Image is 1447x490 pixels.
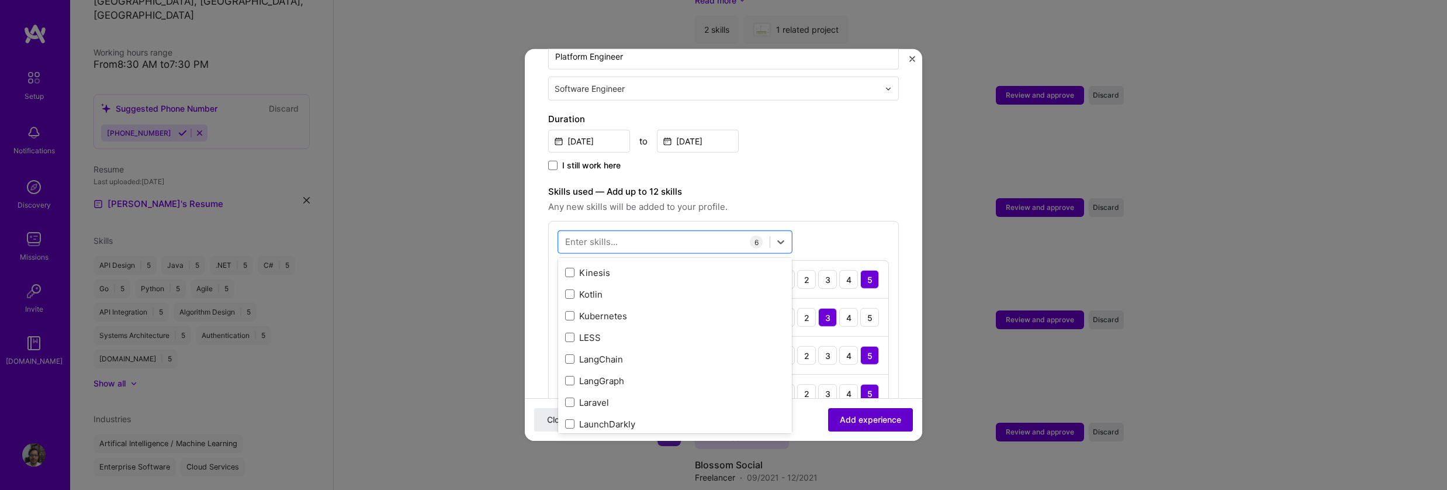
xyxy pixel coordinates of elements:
[547,414,569,426] span: Close
[839,384,858,403] div: 4
[565,288,785,300] div: Kotlin
[639,135,648,147] div: to
[828,408,913,432] button: Add experience
[548,185,899,199] label: Skills used — Add up to 12 skills
[750,236,763,249] div: 6
[860,346,879,365] div: 5
[839,270,858,289] div: 4
[548,200,899,214] span: Any new skills will be added to your profile.
[797,308,816,327] div: 2
[548,112,899,126] label: Duration
[797,270,816,289] div: 2
[840,414,901,426] span: Add experience
[909,56,915,68] button: Close
[565,236,618,248] div: Enter skills...
[885,85,892,92] img: drop icon
[548,130,630,153] input: Date
[839,308,858,327] div: 4
[860,384,879,403] div: 5
[860,308,879,327] div: 5
[565,266,785,278] div: Kinesis
[818,384,837,403] div: 3
[565,309,785,322] div: Kubernetes
[565,396,785,408] div: Laravel
[565,331,785,343] div: LESS
[839,346,858,365] div: 4
[562,160,621,171] span: I still work here
[818,270,837,289] div: 3
[565,417,785,430] div: LaunchDarkly
[548,44,899,70] input: Role name
[818,346,837,365] div: 3
[797,384,816,403] div: 2
[534,408,581,432] button: Close
[818,308,837,327] div: 3
[657,130,739,153] input: Date
[565,374,785,387] div: LangGraph
[860,270,879,289] div: 5
[797,346,816,365] div: 2
[565,353,785,365] div: LangChain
